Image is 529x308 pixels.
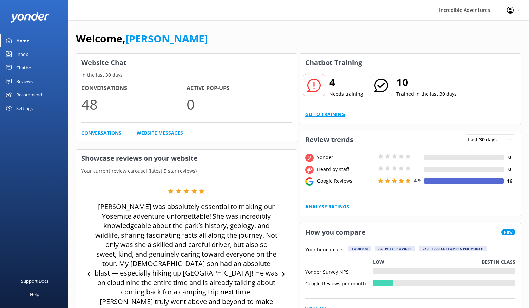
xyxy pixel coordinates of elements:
[187,84,292,93] h4: Active Pop-ups
[125,31,208,45] a: [PERSON_NAME]
[305,268,373,274] div: Yonder Survey NPS
[300,54,367,71] h3: Chatbot Training
[329,90,363,98] p: Needs training
[137,129,183,137] a: Website Messages
[468,136,501,144] span: Last 30 days
[305,280,373,286] div: Google Reviews per month
[396,90,457,98] p: Trained in the last 30 days
[16,88,42,102] div: Recommend
[396,74,457,90] h2: 10
[81,84,187,93] h4: Conversations
[504,177,515,185] h4: 16
[348,246,371,251] div: Tourism
[81,93,187,115] p: 48
[300,223,371,241] h3: How you compare
[504,166,515,173] h4: 0
[187,93,292,115] p: 0
[501,229,515,235] span: New
[414,177,421,184] span: 4.9
[305,111,345,118] a: Go to Training
[315,166,376,173] div: Heard by staff
[16,34,30,47] div: Home
[76,30,208,47] h1: Welcome,
[30,288,39,301] div: Help
[300,131,358,149] h3: Review trends
[305,203,349,211] a: Analyse Ratings
[375,246,415,251] div: Activity Provider
[76,54,297,71] h3: Website Chat
[10,12,49,23] img: yonder-white-logo.png
[305,246,344,254] p: Your benchmark:
[329,74,363,90] h2: 4
[16,102,33,115] div: Settings
[81,129,121,137] a: Conversations
[16,61,33,74] div: Chatbot
[315,177,376,185] div: Google Reviews
[419,246,487,251] div: 250 - 1000 customers per month
[16,47,28,61] div: Inbox
[373,258,384,266] p: Low
[16,74,33,88] div: Reviews
[21,274,48,288] div: Support Docs
[482,258,515,266] p: Best in class
[76,71,297,79] p: In the last 30 days
[315,154,376,161] div: Yonder
[76,167,297,175] p: Your current review carousel (latest 5 star reviews)
[504,154,515,161] h4: 0
[76,150,297,167] h3: Showcase reviews on your website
